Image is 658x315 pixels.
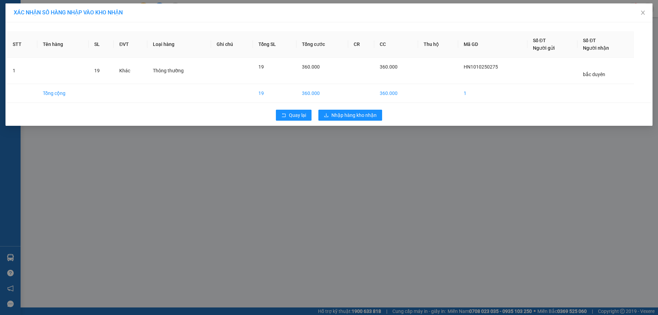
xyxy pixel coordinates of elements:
th: SL [89,31,114,58]
span: Số ĐT [583,38,596,43]
button: downloadNhập hàng kho nhận [318,110,382,121]
td: 1 [7,58,37,84]
td: 19 [253,84,296,103]
span: 360.000 [302,64,320,70]
span: Người gửi [533,45,555,51]
th: Ghi chú [211,31,253,58]
button: rollbackQuay lại [276,110,312,121]
span: close [640,10,646,15]
span: HN1010250275 [464,64,498,70]
span: download [324,113,329,118]
th: Loại hàng [147,31,211,58]
span: XÁC NHẬN SỐ HÀNG NHẬP VÀO KHO NHẬN [14,9,123,16]
th: Tổng SL [253,31,296,58]
th: CR [348,31,374,58]
span: 360.000 [380,64,398,70]
th: Tên hàng [37,31,89,58]
span: 19 [94,68,100,73]
th: ĐVT [114,31,147,58]
span: Quay lại [289,111,306,119]
td: Thông thường [147,58,211,84]
span: 19 [258,64,264,70]
span: Người nhận [583,45,609,51]
td: 360.000 [374,84,418,103]
td: 360.000 [296,84,348,103]
span: rollback [281,113,286,118]
span: Số ĐT [533,38,546,43]
td: 1 [458,84,527,103]
button: Close [633,3,653,23]
td: Tổng cộng [37,84,89,103]
span: bắc duyên [583,72,605,77]
span: Nhập hàng kho nhận [331,111,377,119]
th: Tổng cước [296,31,348,58]
th: Mã GD [458,31,527,58]
th: STT [7,31,37,58]
th: CC [374,31,418,58]
th: Thu hộ [418,31,458,58]
td: Khác [114,58,147,84]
